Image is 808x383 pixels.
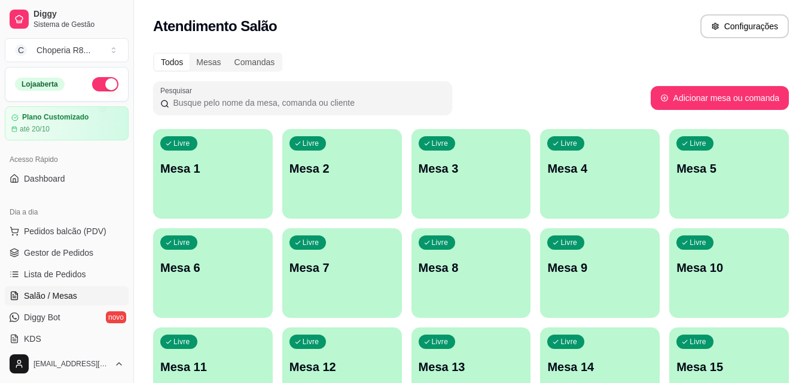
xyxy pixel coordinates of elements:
a: Gestor de Pedidos [5,243,129,262]
div: Choperia R8 ... [36,44,90,56]
p: Livre [303,238,319,247]
span: C [15,44,27,56]
div: Loja aberta [15,78,65,91]
span: KDS [24,333,41,345]
button: LivreMesa 7 [282,228,402,318]
p: Mesa 8 [419,259,524,276]
span: Diggy Bot [24,311,60,323]
div: Mesas [190,54,227,71]
p: Livre [173,238,190,247]
article: até 20/10 [20,124,50,134]
a: DiggySistema de Gestão [5,5,129,33]
span: Gestor de Pedidos [24,247,93,259]
p: Mesa 5 [676,160,782,177]
button: LivreMesa 6 [153,228,273,318]
button: Pedidos balcão (PDV) [5,222,129,241]
button: Configurações [700,14,789,38]
a: KDS [5,329,129,348]
button: LivreMesa 3 [411,129,531,219]
a: Diggy Botnovo [5,308,129,327]
div: Comandas [228,54,282,71]
a: Lista de Pedidos [5,265,129,284]
button: [EMAIL_ADDRESS][DOMAIN_NAME] [5,350,129,378]
p: Livre [560,337,577,347]
p: Mesa 13 [419,359,524,375]
div: Todos [154,54,190,71]
button: LivreMesa 1 [153,129,273,219]
div: Acesso Rápido [5,150,129,169]
button: LivreMesa 9 [540,228,660,318]
p: Livre [173,139,190,148]
p: Mesa 7 [289,259,395,276]
button: LivreMesa 4 [540,129,660,219]
p: Mesa 14 [547,359,653,375]
button: LivreMesa 10 [669,228,789,318]
button: LivreMesa 2 [282,129,402,219]
span: Lista de Pedidos [24,268,86,280]
p: Livre [690,238,706,247]
button: LivreMesa 5 [669,129,789,219]
p: Livre [432,337,449,347]
article: Plano Customizado [22,113,89,122]
p: Livre [690,337,706,347]
h2: Atendimento Salão [153,17,277,36]
p: Mesa 9 [547,259,653,276]
span: [EMAIL_ADDRESS][DOMAIN_NAME] [33,359,109,369]
p: Mesa 3 [419,160,524,177]
p: Mesa 1 [160,160,266,177]
p: Mesa 2 [289,160,395,177]
p: Mesa 15 [676,359,782,375]
span: Pedidos balcão (PDV) [24,225,106,237]
div: Dia a dia [5,203,129,222]
button: Select a team [5,38,129,62]
button: Alterar Status [92,77,118,91]
p: Mesa 11 [160,359,266,375]
span: Dashboard [24,173,65,185]
p: Livre [303,139,319,148]
p: Mesa 4 [547,160,653,177]
a: Salão / Mesas [5,286,129,305]
a: Plano Customizadoaté 20/10 [5,106,129,140]
p: Livre [560,139,577,148]
a: Dashboard [5,169,129,188]
p: Mesa 10 [676,259,782,276]
button: Adicionar mesa ou comanda [651,86,789,110]
p: Livre [690,139,706,148]
span: Diggy [33,9,124,20]
p: Mesa 12 [289,359,395,375]
p: Livre [432,238,449,247]
span: Sistema de Gestão [33,20,124,29]
label: Pesquisar [160,85,196,96]
p: Livre [173,337,190,347]
p: Livre [432,139,449,148]
span: Salão / Mesas [24,290,77,302]
input: Pesquisar [169,97,445,109]
p: Mesa 6 [160,259,266,276]
button: LivreMesa 8 [411,228,531,318]
p: Livre [303,337,319,347]
p: Livre [560,238,577,247]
